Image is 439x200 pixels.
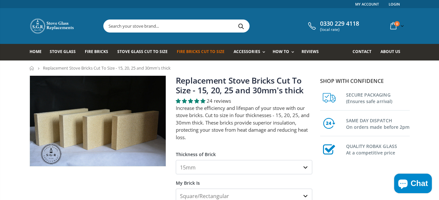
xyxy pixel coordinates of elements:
[30,18,75,34] img: Stove Glass Replacement
[381,49,400,54] span: About us
[320,77,410,85] p: Shop with confidence
[85,49,108,54] span: Fire Bricks
[346,142,410,156] h3: QUALITY ROBAX GLASS At a competitive price
[30,76,166,166] img: 4_fire_bricks_1aa33a0b-dc7a-4843-b288-55f1aa0e36c3_800x_crop_center.jpeg
[30,66,34,70] a: Home
[117,49,168,54] span: Stove Glass Cut To Size
[104,20,322,32] input: Search your stove brand...
[30,44,46,60] a: Home
[30,49,42,54] span: Home
[50,49,76,54] span: Stove Glass
[207,98,231,104] span: 24 reviews
[320,27,359,32] span: (local rate)
[302,49,319,54] span: Reviews
[302,44,324,60] a: Reviews
[353,49,371,54] span: Contact
[176,146,312,157] label: Thickness of Brick
[320,20,359,27] span: 0330 229 4118
[394,21,400,26] span: 0
[43,65,171,71] span: Replacement Stove Bricks Cut To Size - 15, 20, 25 and 30mm's thick
[177,44,229,60] a: Fire Bricks Cut To Size
[234,20,249,32] button: Search
[388,20,405,32] a: 0
[381,44,405,60] a: About us
[176,174,312,186] label: My Brick Is
[50,44,81,60] a: Stove Glass
[117,44,173,60] a: Stove Glass Cut To Size
[85,44,113,60] a: Fire Bricks
[176,98,207,104] span: 4.79 stars
[273,44,297,60] a: How To
[392,174,434,195] inbox-online-store-chat: Shopify online store chat
[176,75,304,96] a: Replacement Stove Bricks Cut To Size - 15, 20, 25 and 30mm's thick
[176,104,312,141] p: Increase the efficiency and lifespan of your stove with our stove bricks. Cut to size in four thi...
[177,49,225,54] span: Fire Bricks Cut To Size
[346,90,410,105] h3: SECURE PACKAGING (Ensures safe arrival)
[346,116,410,130] h3: SAME DAY DISPATCH On orders made before 2pm
[353,44,376,60] a: Contact
[234,44,268,60] a: Accessories
[306,20,359,32] a: 0330 229 4118 (local rate)
[273,49,289,54] span: How To
[234,49,260,54] span: Accessories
